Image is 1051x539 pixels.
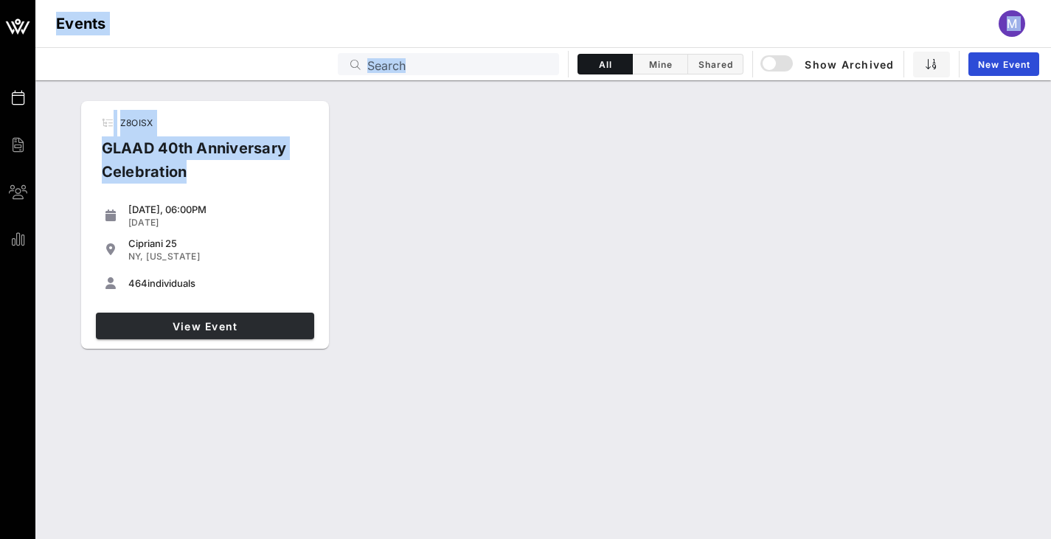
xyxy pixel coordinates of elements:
span: NY, [128,251,144,262]
button: All [577,54,633,74]
span: Z8OISX [120,117,153,128]
h1: Events [56,12,106,35]
div: GLAAD 40th Anniversary Celebration [90,136,300,195]
span: All [587,59,623,70]
span: Show Archived [763,55,894,73]
span: View Event [102,320,308,333]
span: M [1007,16,1017,31]
span: [US_STATE] [146,251,200,262]
a: New Event [968,52,1039,76]
span: Shared [697,59,734,70]
span: New Event [977,59,1030,70]
button: Shared [688,54,743,74]
span: Mine [642,59,679,70]
div: individuals [128,277,308,289]
div: Cipriani 25 [128,237,308,249]
div: M [999,10,1025,37]
span: 464 [128,277,148,289]
a: View Event [96,313,314,339]
button: Show Archived [762,51,895,77]
div: [DATE] [128,217,308,229]
div: [DATE], 06:00PM [128,204,308,215]
button: Mine [633,54,688,74]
